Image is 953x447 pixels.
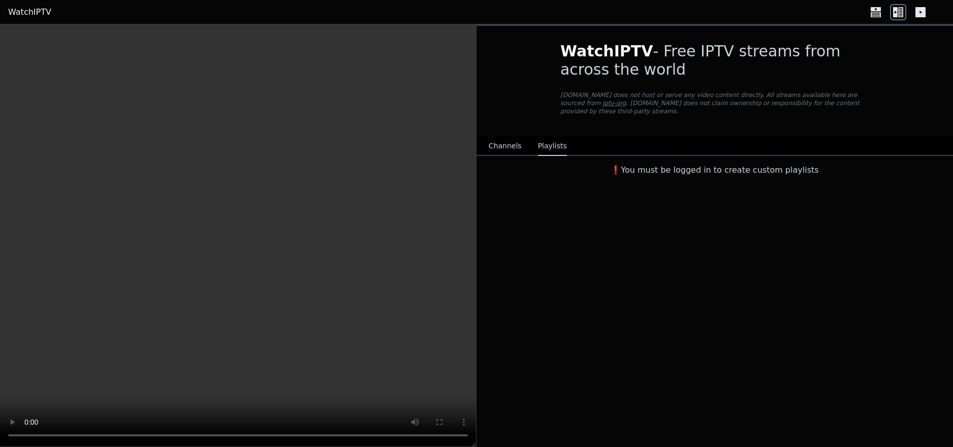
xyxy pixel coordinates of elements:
a: WatchIPTV [8,6,51,18]
span: WatchIPTV [560,42,653,60]
a: iptv-org [602,100,626,107]
button: Channels [489,137,522,156]
h3: ❗️You must be logged in to create custom playlists [544,164,885,176]
button: Playlists [538,137,567,156]
p: [DOMAIN_NAME] does not host or serve any video content directly. All streams available here are s... [560,91,869,115]
h1: - Free IPTV streams from across the world [560,42,869,79]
